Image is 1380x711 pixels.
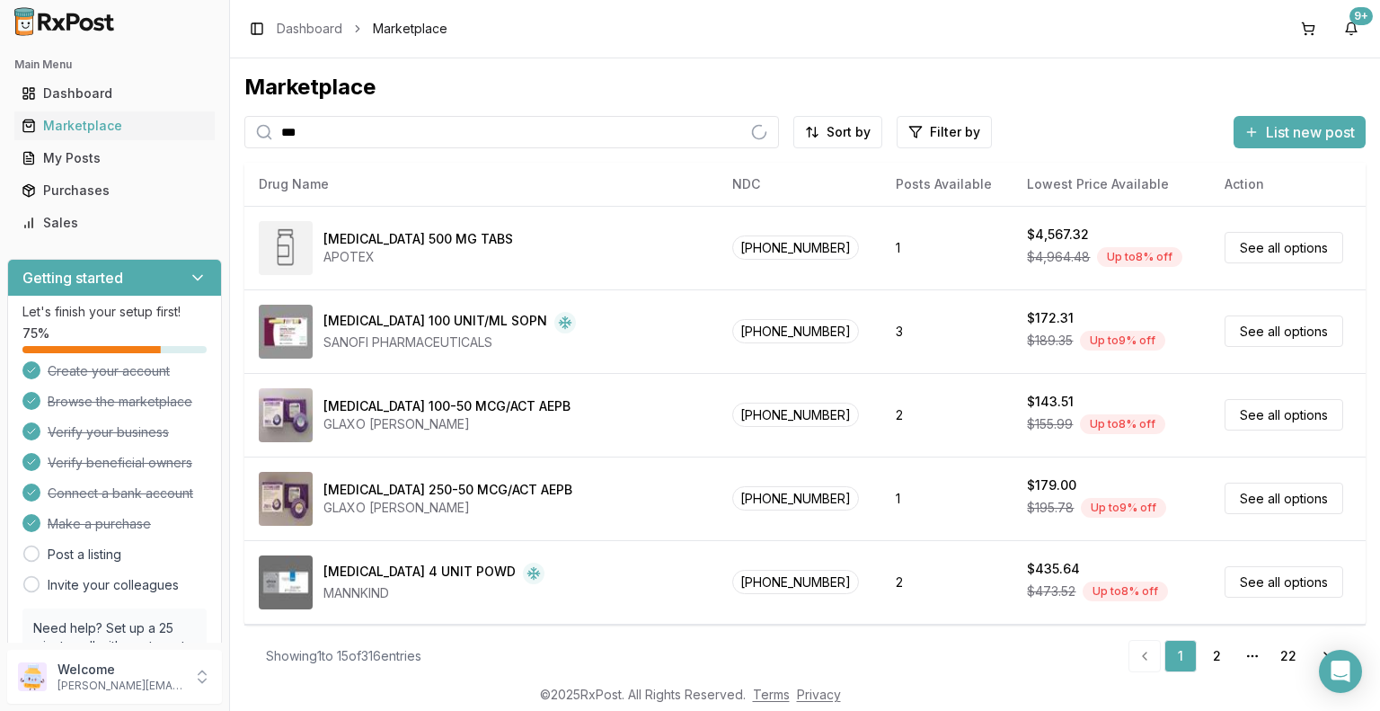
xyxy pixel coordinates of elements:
span: Sort by [827,123,871,141]
div: $143.51 [1027,393,1074,411]
img: Afrezza 4 UNIT POWD [259,555,313,609]
a: 22 [1272,640,1305,672]
div: [MEDICAL_DATA] 100 UNIT/ML SOPN [323,312,547,333]
div: GLAXO [PERSON_NAME] [323,415,571,433]
img: RxPost Logo [7,7,122,36]
p: Let's finish your setup first! [22,303,207,321]
th: NDC [718,163,881,206]
a: Purchases [14,174,215,207]
div: GLAXO [PERSON_NAME] [323,499,572,517]
span: List new post [1266,121,1355,143]
a: List new post [1234,125,1366,143]
th: Posts Available [881,163,1013,206]
a: Privacy [797,687,841,702]
a: Go to next page [1308,640,1344,672]
div: Up to 9 % off [1080,331,1165,351]
div: Showing 1 to 15 of 316 entries [266,647,421,665]
div: [MEDICAL_DATA] 250-50 MCG/ACT AEPB [323,481,572,499]
div: Up to 8 % off [1080,414,1165,434]
img: Advair Diskus 250-50 MCG/ACT AEPB [259,472,313,526]
a: See all options [1225,399,1343,431]
div: [MEDICAL_DATA] 500 MG TABS [323,230,513,248]
img: Abiraterone Acetate 500 MG TABS [259,221,313,275]
img: Advair Diskus 100-50 MCG/ACT AEPB [259,388,313,442]
div: Purchases [22,182,208,200]
h2: Main Menu [14,58,215,72]
span: $189.35 [1027,332,1073,350]
p: Welcome [57,661,182,679]
span: [PHONE_NUMBER] [732,486,859,511]
nav: pagination [1128,640,1344,672]
p: Need help? Set up a 25 minute call with our team to set up. [33,619,196,673]
a: My Posts [14,142,215,174]
div: $172.31 [1027,309,1074,327]
span: $473.52 [1027,582,1075,600]
a: Sales [14,207,215,239]
span: [PHONE_NUMBER] [732,319,859,343]
div: MANNKIND [323,584,544,602]
button: Filter by [897,116,992,148]
span: Filter by [930,123,980,141]
span: [PHONE_NUMBER] [732,403,859,427]
p: [PERSON_NAME][EMAIL_ADDRESS][DOMAIN_NAME] [57,679,182,693]
span: Make a purchase [48,515,151,533]
span: $4,964.48 [1027,248,1090,266]
td: 3 [881,289,1013,373]
div: $435.64 [1027,560,1080,578]
a: Dashboard [277,20,342,38]
span: Browse the marketplace [48,393,192,411]
div: Marketplace [22,117,208,135]
button: Purchases [7,176,222,205]
div: Open Intercom Messenger [1319,650,1362,693]
div: Up to 8 % off [1097,247,1182,267]
span: [PHONE_NUMBER] [732,236,859,260]
span: $155.99 [1027,415,1073,433]
a: Marketplace [14,110,215,142]
button: 9+ [1337,14,1366,43]
span: Marketplace [373,20,447,38]
div: 9+ [1349,7,1373,25]
td: 2 [881,624,1013,707]
button: Marketplace [7,111,222,140]
span: Connect a bank account [48,484,193,502]
a: See all options [1225,483,1343,514]
h3: Getting started [22,267,123,289]
div: Marketplace [244,73,1366,102]
a: 1 [1164,640,1197,672]
th: Action [1210,163,1366,206]
div: Sales [22,214,208,232]
div: My Posts [22,149,208,167]
button: Sales [7,209,222,237]
div: Up to 9 % off [1081,498,1166,518]
button: My Posts [7,144,222,173]
th: Lowest Price Available [1013,163,1210,206]
button: List new post [1234,116,1366,148]
td: 1 [881,457,1013,540]
td: 2 [881,540,1013,624]
span: Verify your business [48,423,169,441]
div: [MEDICAL_DATA] 100-50 MCG/ACT AEPB [323,397,571,415]
span: 75 % [22,324,49,342]
nav: breadcrumb [277,20,447,38]
span: [PHONE_NUMBER] [732,570,859,594]
span: $195.78 [1027,499,1074,517]
div: Up to 8 % off [1083,582,1168,601]
td: 2 [881,373,1013,457]
div: [MEDICAL_DATA] 4 UNIT POWD [323,563,516,584]
div: SANOFI PHARMACEUTICALS [323,333,576,351]
td: 1 [881,206,1013,289]
img: User avatar [18,662,47,691]
button: Sort by [793,116,882,148]
a: Post a listing [48,546,121,564]
div: $4,567.32 [1027,226,1089,244]
div: APOTEX [323,248,513,266]
span: Create your account [48,362,170,380]
a: See all options [1225,566,1343,598]
span: Verify beneficial owners [48,454,192,472]
a: Dashboard [14,77,215,110]
div: Dashboard [22,84,208,102]
img: Admelog SoloStar 100 UNIT/ML SOPN [259,305,313,359]
button: Dashboard [7,79,222,108]
a: See all options [1225,232,1343,263]
div: $179.00 [1027,476,1076,494]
